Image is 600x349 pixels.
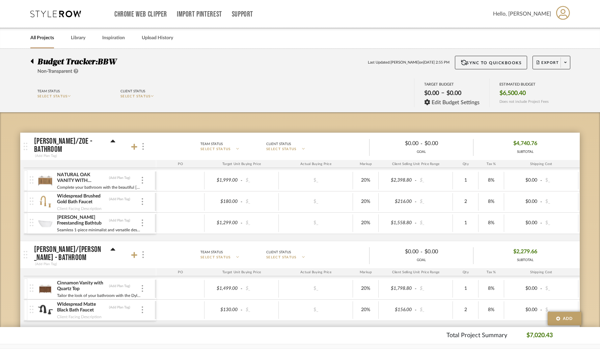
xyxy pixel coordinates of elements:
[279,268,353,276] div: Actual Buying Price
[109,197,131,202] div: (Add Plan Tag)
[30,33,54,43] a: All Projects
[244,176,277,185] div: $_
[102,33,125,43] a: Inspiration
[244,305,277,315] div: $_
[200,141,223,147] div: Team Status
[353,160,379,168] div: Markup
[240,177,244,184] span: -
[142,251,144,258] img: 3dots-v.svg
[422,138,468,149] div: $0.00
[455,305,476,315] div: 2
[539,220,543,227] span: -
[543,305,576,315] div: $_
[379,160,453,168] div: Client Selling Unit Price Range
[481,284,502,294] div: 8%
[381,284,414,294] div: $1,798.80
[109,176,131,180] div: (Add Plan Tag)
[244,197,277,207] div: $_
[499,99,549,104] span: Does not include Project Fees
[370,149,473,155] div: GOAL
[422,247,468,257] div: $0.00
[204,268,279,276] div: Target Unit Buying Price
[453,268,479,276] div: Qty
[30,197,33,205] img: vertical-grip.svg
[533,56,570,69] button: Export
[34,153,58,159] div: (Add Plan Tag)
[37,194,53,210] img: cec314d8-d7eb-4d15-9744-a1027d4a61c3_50x50.jpg
[418,176,451,185] div: $_
[30,176,33,184] img: vertical-grip.svg
[539,307,543,313] span: -
[114,11,167,17] a: Chrome Web Clipper
[370,258,473,263] div: GOAL
[506,305,539,315] div: $0.00
[142,285,143,292] img: 3dots-v.svg
[57,184,141,191] div: Complete your bathroom with the beautiful [PERSON_NAME] 61 in. Natural Oak Vanity with Quartz Top...
[297,305,334,315] div: $_
[177,11,222,17] a: Import Pinterest
[266,141,291,147] div: Client Status
[375,138,420,149] div: $0.00
[513,138,537,149] span: $4,740.76
[240,220,244,227] span: -
[297,197,334,207] div: $_
[20,241,580,268] mat-expansion-panel-header: [PERSON_NAME]/[PERSON_NAME] - Bathroom(Add Plan Tag)Team StatusSELECT STATUSClient StatusSELECT S...
[57,172,107,184] div: NATURAL OAK VANITY WITH QUARTZ TOP
[200,147,231,152] span: SELECT STATUS
[57,205,102,212] div: Client Facing Description
[57,227,141,233] div: Seamless 1-piece minimalist and versatile design to fit any bathroom style Trimless linear overfl...
[207,284,240,294] div: $1,499.00
[353,268,379,276] div: Markup
[57,292,141,299] div: Tailor the look of your bathroom with the Dylan 61 in. [PERSON_NAME] with Quartz Top featuring go...
[543,218,576,228] div: $_
[34,261,58,267] div: (Add Plan Tag)
[381,197,414,207] div: $216.00
[207,176,240,185] div: $1,999.00
[423,60,449,66] span: [DATE] 2:55 PM
[390,60,419,66] span: [PERSON_NAME]
[355,197,376,207] div: 20%
[420,140,422,148] span: -
[422,88,441,99] div: $0.00
[57,301,107,313] div: WIdespread Matte Black Bath Faucet
[506,218,539,228] div: $0.00
[381,218,414,228] div: $1,558.80
[24,251,27,258] img: grip.svg
[479,160,504,168] div: Tax %
[24,268,580,328] div: [PERSON_NAME]/[PERSON_NAME] - Bathroom(Add Plan Tag)Team StatusSELECT STATUSClient StatusSELECT S...
[414,285,418,292] span: -
[420,248,422,256] span: -
[244,284,277,294] div: $_
[142,33,173,43] a: Upload History
[539,285,543,292] span: -
[539,177,543,184] span: -
[543,284,576,294] div: $_
[24,160,580,241] div: [PERSON_NAME]/Zoe - Bathroom(Add Plan Tag)Team StatusSELECT STATUSClient StatusSELECT STATUS$0.00...
[109,284,131,288] div: (Add Plan Tag)
[479,268,504,276] div: Tax %
[297,176,334,185] div: $_
[37,281,53,297] img: bedc1d0a-406c-48fc-9bde-168f27b6d9d8_50x50.jpg
[240,307,244,313] span: -
[537,60,559,70] span: Export
[156,160,204,168] div: PO
[539,199,543,205] span: -
[266,255,297,260] span: SELECT STATUS
[37,95,68,98] span: SELECT STATUS
[120,88,145,94] div: Client Status
[414,177,418,184] span: -
[142,143,144,150] img: 3dots-v.svg
[244,218,277,228] div: $_
[207,305,240,315] div: $130.00
[120,95,151,98] span: SELECT STATUS
[455,176,476,185] div: 1
[368,60,390,66] span: Last Updated:
[432,99,480,106] span: Edit Budget Settings
[71,33,85,43] a: Library
[375,247,420,257] div: $0.00
[504,160,578,168] div: Shipping Cost
[563,316,573,322] span: Add
[37,172,53,189] img: 6318fcc6-ab3c-43df-be5c-4bf5bf1f8d24_50x50.jpg
[266,249,291,255] div: Client Status
[37,302,53,318] img: 854376c3-cf96-427c-ad04-1731e633e115_50x50.jpg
